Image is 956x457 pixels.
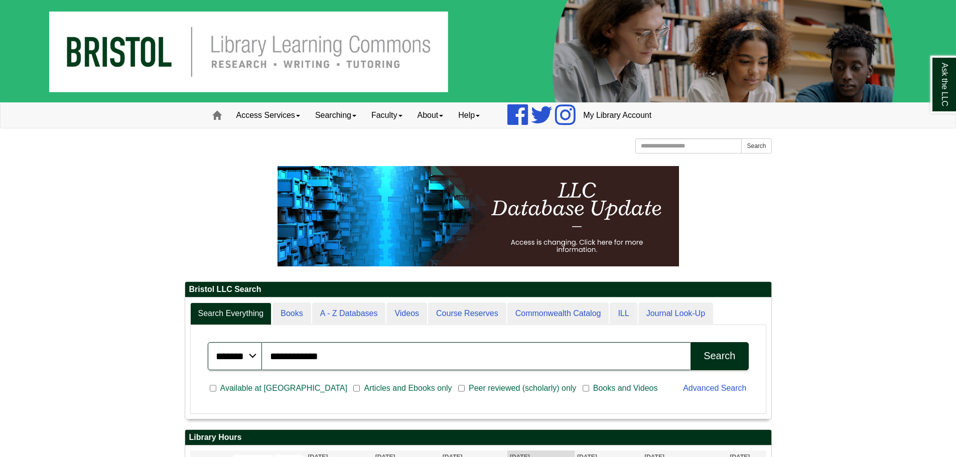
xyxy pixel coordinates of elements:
a: About [410,103,451,128]
span: Books and Videos [589,382,662,394]
a: Books [272,302,311,325]
a: A - Z Databases [312,302,386,325]
span: Peer reviewed (scholarly) only [465,382,580,394]
h2: Library Hours [185,430,771,445]
a: Help [451,103,487,128]
input: Books and Videos [583,384,589,393]
div: Search [704,350,735,362]
h2: Bristol LLC Search [185,282,771,297]
span: Available at [GEOGRAPHIC_DATA] [216,382,351,394]
a: My Library Account [576,103,659,128]
a: Journal Look-Up [638,302,713,325]
a: ILL [610,302,637,325]
input: Available at [GEOGRAPHIC_DATA] [210,384,216,393]
a: Access Services [229,103,308,128]
a: Advanced Search [683,384,746,392]
a: Commonwealth Catalog [507,302,609,325]
input: Peer reviewed (scholarly) only [458,384,465,393]
span: Articles and Ebooks only [360,382,456,394]
button: Search [691,342,748,370]
a: Faculty [364,103,410,128]
a: Searching [308,103,364,128]
a: Search Everything [190,302,272,325]
button: Search [741,138,771,154]
a: Videos [386,302,427,325]
input: Articles and Ebooks only [353,384,360,393]
a: Course Reserves [428,302,506,325]
img: HTML tutorial [278,166,679,266]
